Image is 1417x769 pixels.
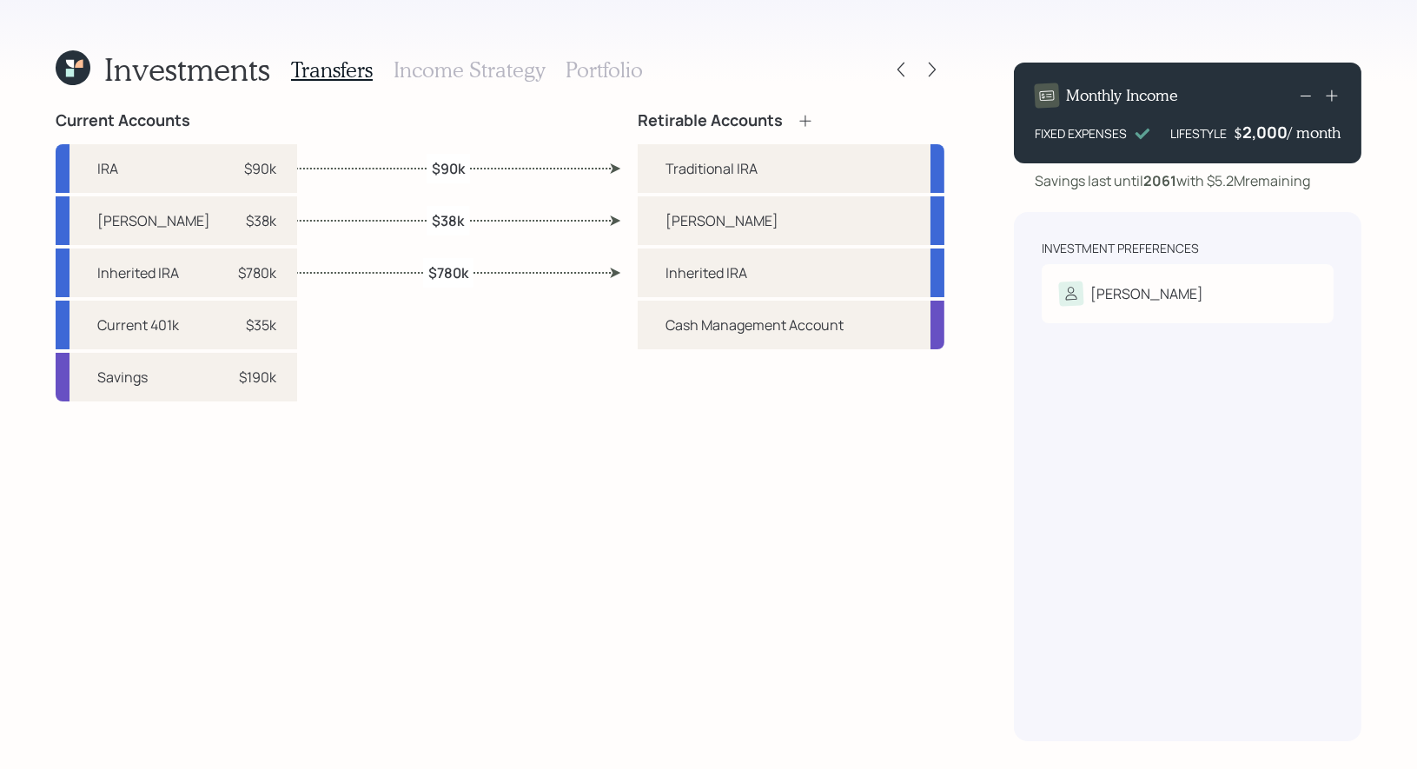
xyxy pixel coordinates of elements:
[246,210,276,231] div: $38k
[638,111,783,130] h4: Retirable Accounts
[291,57,373,83] h3: Transfers
[665,315,844,335] div: Cash Management Account
[665,158,758,179] div: Traditional IRA
[665,262,747,283] div: Inherited IRA
[1234,123,1242,143] h4: $
[1035,124,1127,143] div: FIXED EXPENSES
[1066,86,1178,105] h4: Monthly Income
[1042,240,1199,257] div: Investment Preferences
[97,158,118,179] div: IRA
[238,262,276,283] div: $780k
[244,158,276,179] div: $90k
[1288,123,1341,143] h4: / month
[1090,283,1203,304] div: [PERSON_NAME]
[239,367,276,388] div: $190k
[566,57,643,83] h3: Portfolio
[665,210,778,231] div: [PERSON_NAME]
[97,262,179,283] div: Inherited IRA
[432,210,464,229] label: $38k
[97,210,210,231] div: [PERSON_NAME]
[1143,171,1176,190] b: 2061
[1035,170,1310,191] div: Savings last until with $5.2M remaining
[394,57,545,83] h3: Income Strategy
[428,262,468,282] label: $780k
[104,50,270,88] h1: Investments
[432,158,465,177] label: $90k
[97,315,179,335] div: Current 401k
[246,315,276,335] div: $35k
[1242,122,1288,143] div: 2,000
[97,367,148,388] div: Savings
[1170,124,1227,143] div: LIFESTYLE
[56,111,190,130] h4: Current Accounts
